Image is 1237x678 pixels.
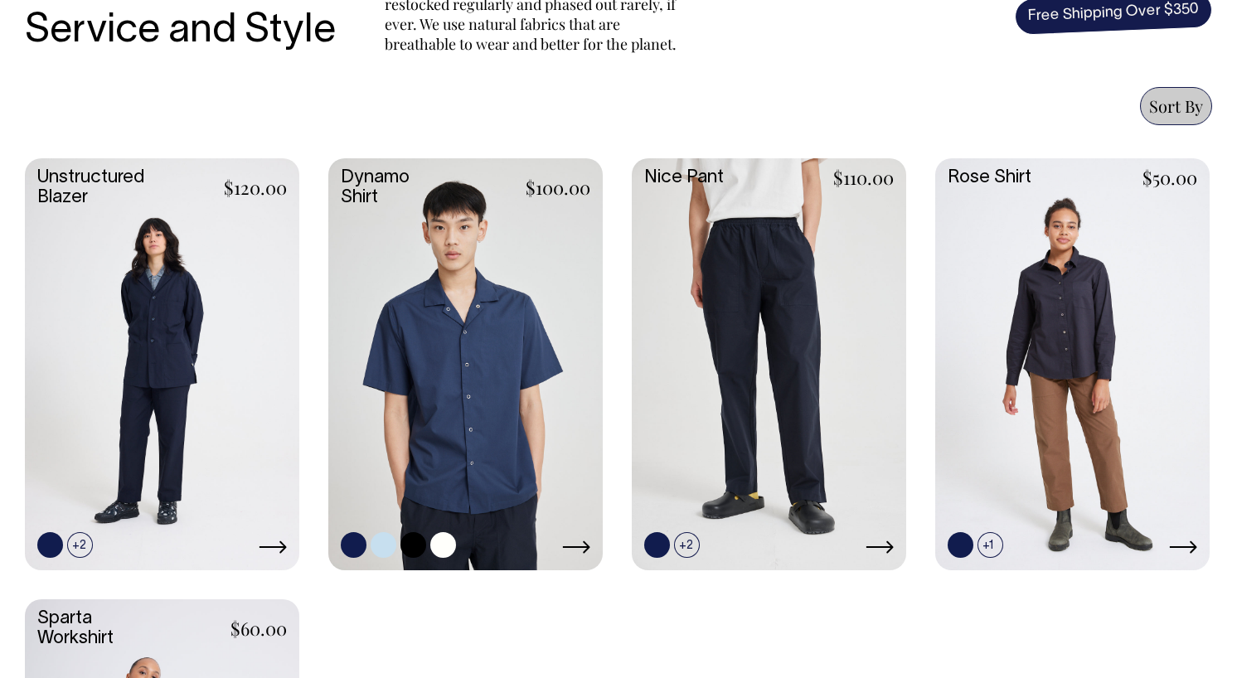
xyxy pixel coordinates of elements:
[977,532,1003,558] span: +1
[67,532,93,558] span: +2
[1149,94,1203,117] span: Sort By
[674,532,700,558] span: +2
